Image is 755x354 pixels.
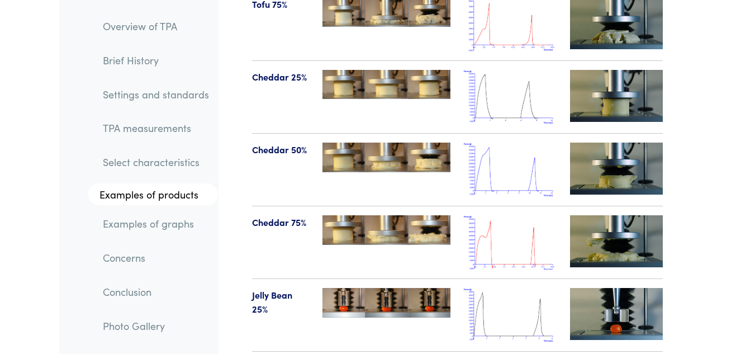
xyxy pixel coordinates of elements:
[252,288,310,317] p: Jelly Bean 25%
[94,245,218,271] a: Concerns
[322,215,450,245] img: cheddar-75-123-tpa.jpg
[252,70,310,84] p: Cheddar 25%
[322,288,450,318] img: jellybean-25-123-tpa.jpg
[464,70,557,124] img: cheddar_tpa_25.png
[94,81,218,107] a: Settings and standards
[570,143,663,195] img: cheddar-videotn-50.jpg
[94,279,218,305] a: Conclusion
[94,48,218,73] a: Brief History
[94,313,218,338] a: Photo Gallery
[322,70,450,99] img: cheddar-25-123-tpa.jpg
[94,149,218,175] a: Select characteristics
[570,70,663,122] img: cheddar-videotn-25.jpg
[94,13,218,39] a: Overview of TPA
[322,143,450,172] img: cheddar-50-123-tpa.jpg
[570,288,663,340] img: jellybean-videotn-25.jpg
[252,215,310,230] p: Cheddar 75%
[94,211,218,237] a: Examples of graphs
[252,143,310,157] p: Cheddar 50%
[464,215,557,270] img: cheddar_tpa_75.png
[464,143,557,197] img: cheddar_tpa_50.png
[570,215,663,267] img: cheddar-videotn-75.jpg
[464,288,557,342] img: jellybean_tpa_25.png
[94,115,218,141] a: TPA measurements
[88,183,218,206] a: Examples of products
